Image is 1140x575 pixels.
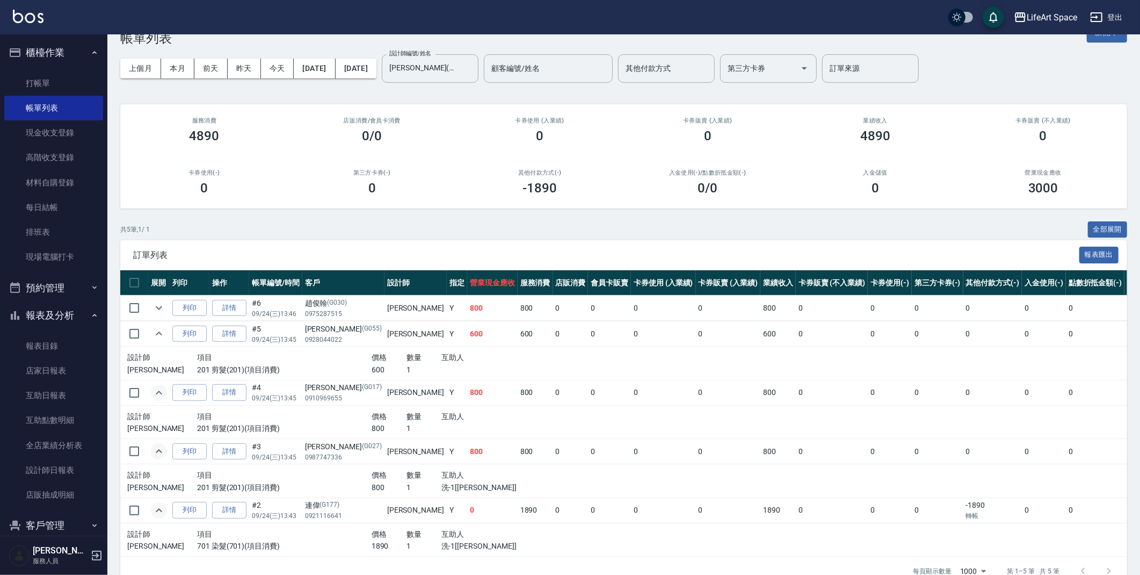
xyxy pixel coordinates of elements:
p: 1 [406,482,441,493]
span: 互助人 [441,412,464,421]
td: 0 [912,439,963,464]
span: 互助人 [441,530,464,538]
td: 0 [868,380,912,405]
td: [PERSON_NAME] [384,439,447,464]
td: 0 [1022,296,1066,321]
p: 600 [372,364,406,376]
h2: 營業現金應收 [972,169,1115,176]
td: 0 [696,498,761,523]
button: [DATE] [336,59,376,78]
div: [PERSON_NAME] [305,324,382,335]
p: 1890 [372,541,406,552]
th: 客戶 [302,270,384,296]
p: 09/24 (三) 13:43 [252,511,300,521]
h2: 卡券販賣 (不入業績) [972,117,1115,124]
td: 0 [696,439,761,464]
p: 800 [372,423,406,434]
p: 09/24 (三) 13:45 [252,393,300,403]
td: 600 [467,321,518,347]
span: 設計師 [127,353,150,362]
h2: 其他付款方式(-) [469,169,611,176]
td: #3 [249,439,302,464]
button: 列印 [172,300,207,317]
td: [PERSON_NAME] [384,296,447,321]
p: [PERSON_NAME] [127,541,197,552]
td: 0 [696,296,761,321]
a: 全店業績分析表 [4,433,103,458]
button: save [983,6,1004,28]
td: 0 [1022,380,1066,405]
th: 點數折抵金額(-) [1066,270,1125,296]
a: 材料自購登錄 [4,170,103,195]
th: 卡券販賣 (入業績) [696,270,761,296]
button: 客戶管理 [4,512,103,540]
button: 今天 [261,59,294,78]
span: 數量 [406,353,422,362]
td: 800 [760,439,796,464]
a: 詳情 [212,502,246,519]
button: Open [796,60,813,77]
td: 0 [1066,296,1125,321]
h3: 0/0 [362,128,382,143]
td: 0 [467,498,518,523]
h3: 4890 [189,128,219,143]
img: Person [9,545,30,566]
td: 0 [796,380,868,405]
p: 轉帳 [966,511,1020,521]
th: 帳單編號/時間 [249,270,302,296]
td: 0 [796,439,868,464]
p: 共 5 筆, 1 / 1 [120,225,150,234]
button: 昨天 [228,59,261,78]
td: 800 [518,380,553,405]
h2: 入金儲值 [804,169,947,176]
h2: 店販消費 /會員卡消費 [301,117,444,124]
td: 0 [1022,321,1066,347]
a: 現金收支登錄 [4,120,103,145]
td: 0 [868,296,912,321]
td: Y [447,498,467,523]
button: 預約管理 [4,274,103,302]
td: Y [447,380,467,405]
th: 列印 [170,270,209,296]
h3: 服務消費 [133,117,275,124]
td: [PERSON_NAME] [384,498,447,523]
p: 09/24 (三) 13:45 [252,335,300,344]
h2: 卡券使用(-) [133,169,275,176]
h2: 業績收入 [804,117,947,124]
td: 0 [912,498,963,523]
td: 0 [1066,498,1125,523]
th: 服務消費 [518,270,553,296]
td: 0 [588,380,631,405]
th: 指定 [447,270,467,296]
button: 列印 [172,384,207,401]
td: 0 [912,296,963,321]
h3: 0 [536,128,543,143]
td: 800 [760,380,796,405]
h3: 0 /0 [698,181,717,196]
td: 0 [631,380,696,405]
td: 0 [553,498,589,523]
td: 800 [467,380,518,405]
button: 列印 [172,326,207,342]
button: expand row [151,443,167,459]
button: 前天 [194,59,228,78]
p: 0987747336 [305,452,382,462]
a: 設計師日報表 [4,458,103,483]
button: expand row [151,300,167,316]
button: 列印 [172,443,207,460]
h2: 卡券使用 (入業績) [469,117,611,124]
img: Logo [13,10,43,23]
button: LifeArt Space [1010,6,1081,28]
p: (G027) [362,441,382,452]
a: 新開單 [1087,27,1127,37]
td: 0 [963,439,1022,464]
a: 現場電腦打卡 [4,245,103,269]
p: 701 染髮(701)(項目消費) [197,541,372,552]
td: 0 [631,498,696,523]
a: 互助點數明細 [4,408,103,433]
td: 0 [1066,439,1125,464]
td: 0 [588,321,631,347]
td: 0 [796,498,868,523]
p: 0910969655 [305,393,382,403]
td: 0 [553,439,589,464]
